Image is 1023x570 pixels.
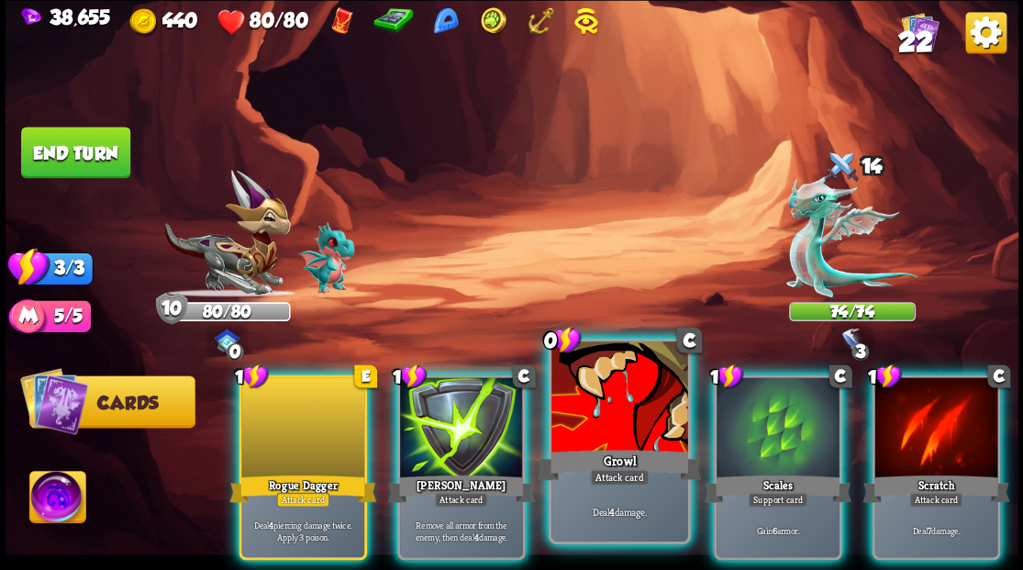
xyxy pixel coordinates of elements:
[877,524,994,536] p: Deal damage.
[788,147,915,188] div: 14
[790,303,914,319] div: 74/74
[269,518,273,530] b: 4
[538,446,701,483] div: Growl
[226,342,243,360] div: 0
[331,7,354,36] img: Red Envelope - Normal enemies drop an additional card reward.
[867,363,901,389] div: 1
[554,504,684,518] p: Deal damage.
[393,363,427,389] div: 1
[214,328,239,352] img: ChevalierSigil.png
[29,471,85,528] img: Ability_Icon.png
[828,364,851,387] div: C
[676,327,702,352] div: C
[589,469,649,486] div: Attack card
[901,12,939,50] img: Cards_Icon.png
[28,299,91,332] div: 5/5
[28,251,93,285] div: 3/3
[129,7,158,36] img: Gold.png
[229,472,376,505] div: Rogue Dagger
[21,127,130,178] button: End turn
[163,170,290,297] img: Chevalier_Dragon.png
[748,492,807,507] div: Support card
[897,26,932,57] span: 22
[987,364,1010,387] div: C
[772,524,776,536] b: 6
[434,492,487,507] div: Attack card
[719,524,836,536] p: Gain armor.
[432,7,460,36] img: Ruler - Increase damage of Scratch, Claw and Maul cards by 2.
[8,298,48,338] img: Mana_Points.png
[704,472,851,505] div: Scales
[244,518,361,542] p: Deal piercing damage twice. Apply 3 poison.
[234,363,268,389] div: 1
[387,472,534,505] div: [PERSON_NAME]
[373,7,414,36] img: Calculator - Shop inventory can be reset 3 times.
[97,392,159,412] span: Cards
[840,327,865,352] img: IncomingAttacksMiss.png
[250,7,308,30] span: 80/80
[851,342,869,360] div: 3
[403,518,519,542] p: Remove all armor from the enemy, then deal damage.
[298,222,354,294] img: Void_Dragon_Baby.png
[512,364,535,387] div: C
[909,492,962,507] div: Attack card
[786,175,917,297] img: Ghost_Dragon.png
[862,472,1009,505] div: Scratch
[354,364,377,387] div: E
[162,7,197,30] span: 440
[543,325,581,353] div: 0
[901,12,939,54] div: View all the cards in your deck
[129,7,196,36] div: Gold
[965,12,1006,53] img: Options_Button.png
[28,375,195,428] button: Cards
[479,7,507,36] img: Golden Paw - Enemies drop more gold.
[21,7,41,27] img: Gem.png
[217,7,245,36] img: Heart.png
[709,363,743,389] div: 1
[609,504,615,518] b: 4
[927,524,930,536] b: 7
[276,492,329,507] div: Attack card
[573,7,598,36] img: Hieroglyph - Draw a card after using an ability.
[165,303,289,319] div: 80/80
[20,366,89,435] img: Cards_Icon.png
[7,246,50,287] img: Stamina_Icon.png
[527,7,554,36] img: Anchor - Start each combat with 10 armor.
[217,7,307,36] div: Health
[155,292,187,324] div: Armor
[21,6,110,28] div: Gems
[473,531,478,542] b: 4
